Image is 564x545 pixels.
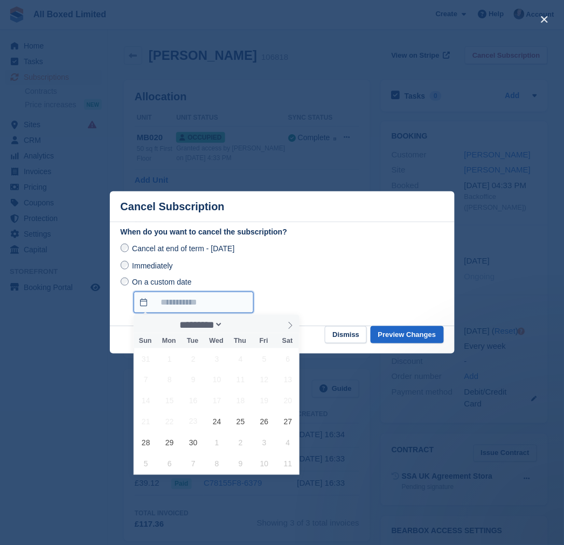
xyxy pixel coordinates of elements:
[230,453,251,474] span: October 9, 2025
[183,390,204,411] span: September 16, 2025
[230,390,251,411] span: September 18, 2025
[159,453,180,474] span: October 6, 2025
[206,432,227,453] span: October 1, 2025
[135,390,156,411] span: September 14, 2025
[183,369,204,390] span: September 9, 2025
[183,348,204,369] span: September 2, 2025
[183,432,204,453] span: September 30, 2025
[254,411,275,432] span: September 26, 2025
[254,390,275,411] span: September 19, 2025
[205,337,228,344] span: Wed
[121,278,129,286] input: On a custom date
[132,261,172,270] span: Immediately
[277,369,298,390] span: September 13, 2025
[132,278,192,286] span: On a custom date
[159,369,180,390] span: September 8, 2025
[277,453,298,474] span: October 11, 2025
[134,337,157,344] span: Sun
[121,261,129,270] input: Immediately
[121,244,129,252] input: Cancel at end of term - [DATE]
[157,337,181,344] span: Mon
[252,337,276,344] span: Fri
[159,411,180,432] span: September 22, 2025
[206,369,227,390] span: September 10, 2025
[121,226,444,238] label: When do you want to cancel the subscription?
[183,453,204,474] span: October 7, 2025
[135,453,156,474] span: October 5, 2025
[206,390,227,411] span: September 17, 2025
[230,348,251,369] span: September 4, 2025
[277,348,298,369] span: September 6, 2025
[371,326,444,344] button: Preview Changes
[183,411,204,432] span: September 23, 2025
[230,411,251,432] span: September 25, 2025
[159,432,180,453] span: September 29, 2025
[206,348,227,369] span: September 3, 2025
[254,348,275,369] span: September 5, 2025
[254,453,275,474] span: October 10, 2025
[135,432,156,453] span: September 28, 2025
[254,369,275,390] span: September 12, 2025
[135,411,156,432] span: September 21, 2025
[159,348,180,369] span: September 1, 2025
[206,453,227,474] span: October 8, 2025
[206,411,227,432] span: September 24, 2025
[132,244,234,253] span: Cancel at end of term - [DATE]
[277,411,298,432] span: September 27, 2025
[254,432,275,453] span: October 3, 2025
[134,292,254,313] input: On a custom date
[325,326,367,344] button: Dismiss
[135,348,156,369] span: August 31, 2025
[230,432,251,453] span: October 2, 2025
[536,11,553,28] button: close
[223,319,257,330] input: Year
[176,319,224,330] select: Month
[277,432,298,453] span: October 4, 2025
[121,201,225,213] p: Cancel Subscription
[135,369,156,390] span: September 7, 2025
[181,337,205,344] span: Tue
[276,337,300,344] span: Sat
[230,369,251,390] span: September 11, 2025
[159,390,180,411] span: September 15, 2025
[277,390,298,411] span: September 20, 2025
[228,337,252,344] span: Thu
